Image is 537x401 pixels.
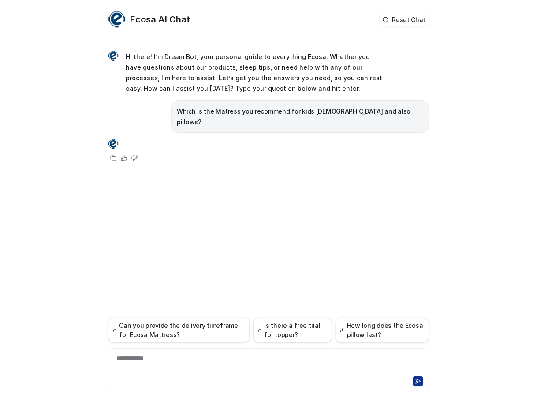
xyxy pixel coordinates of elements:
button: Can you provide the delivery timeframe for Ecosa Mattress? [108,318,250,342]
img: Widget [108,139,119,149]
img: Widget [108,11,126,28]
button: Reset Chat [380,13,429,26]
p: Which is the Matress you recommend for kids [DEMOGRAPHIC_DATA] and also pillows? [177,106,423,127]
img: Widget [108,51,119,61]
p: Hi there! I’m Dream Bot, your personal guide to everything Ecosa. Whether you have questions abou... [126,52,384,94]
h2: Ecosa AI Chat [130,13,190,26]
button: How long does the Ecosa pillow last? [336,318,429,342]
button: Is there a free trial for topper? [253,318,332,342]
